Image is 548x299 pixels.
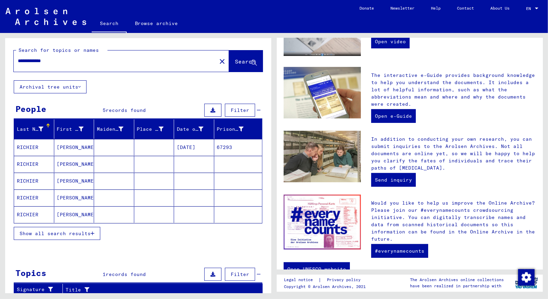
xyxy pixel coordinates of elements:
p: Would you like to help us improve the Online Archive? Please join our #everynamecounts crowdsourc... [371,199,536,243]
div: Maiden Name [97,124,134,135]
mat-cell: [PERSON_NAME] [54,206,94,223]
mat-header-cell: Maiden Name [94,119,134,139]
img: inquiries.jpg [284,131,361,182]
div: Title [66,284,254,295]
div: Signature [17,284,62,295]
button: Show all search results [14,227,100,240]
div: Last Name [17,126,44,133]
mat-icon: close [218,57,226,66]
div: Last Name [17,124,54,135]
mat-cell: [PERSON_NAME] [54,189,94,206]
div: First Name [57,124,94,135]
div: Topics [15,267,46,279]
img: yv_logo.png [514,274,539,291]
div: Signature [17,286,54,293]
mat-select-trigger: EN [526,6,531,11]
mat-cell: RICHIER [14,156,54,172]
img: enc.jpg [284,195,361,250]
font: Archival tree units [20,84,78,90]
span: 5 [103,107,106,113]
img: Zustimmung ändern [518,269,535,286]
button: Filter [225,104,255,117]
mat-label: Search for topics or names [19,47,99,53]
mat-cell: [DATE] [174,139,214,156]
img: eguide.jpg [284,67,361,118]
button: Clear [215,54,229,68]
mat-cell: RICHIER [14,206,54,223]
mat-cell: [PERSON_NAME] [54,156,94,172]
span: 1 [103,271,106,277]
a: Send inquiry [371,173,416,187]
p: have been realized in partnership with [410,283,504,289]
p: The interactive e-Guide provides background knowledge to help you understand the documents. It in... [371,72,536,108]
mat-cell: 67293 [214,139,262,156]
span: Search [235,58,255,65]
div: Zustimmung ändern [518,269,534,285]
a: Open UNESCO website [284,262,350,276]
img: Arolsen_neg.svg [5,8,86,25]
mat-cell: RICHIER [14,173,54,189]
div: First Name [57,126,84,133]
a: Open e-Guide [371,109,416,123]
div: Date of Birth [177,124,214,135]
p: In addition to conducting your own research, you can submit inquiries to the Arolsen Archives. No... [371,136,536,172]
a: Browse archive [127,15,186,32]
p: Copyright © Arolsen Archives, 2021 [284,284,369,290]
span: Filter [231,107,249,113]
div: Place of Birth [137,124,174,135]
button: Search [229,50,263,72]
div: Prisoner # [217,126,244,133]
mat-header-cell: Last Name [14,119,54,139]
mat-header-cell: First Name [54,119,94,139]
span: records found [106,107,146,113]
a: Privacy policy [322,276,369,284]
font: | [319,276,322,284]
div: People [15,103,46,115]
span: Filter [231,271,249,277]
p: The Arolsen Archives online collections [410,277,504,283]
mat-cell: [PERSON_NAME] [54,173,94,189]
span: records found [106,271,146,277]
span: Show all search results [20,230,91,237]
a: Open video [371,35,410,48]
mat-header-cell: Prisoner # [214,119,262,139]
mat-header-cell: Place of Birth [134,119,174,139]
button: Filter [225,268,255,281]
mat-cell: RICHIER [14,189,54,206]
mat-header-cell: Date of Birth [174,119,214,139]
a: Search [92,15,127,33]
div: Date of Birth [177,126,204,133]
div: Prisoner # [217,124,254,135]
div: Maiden Name [97,126,124,133]
a: #everynamecounts [371,244,428,258]
div: Title [66,286,246,294]
mat-cell: RICHIER [14,139,54,156]
a: Legal notice [284,276,319,284]
div: Place of Birth [137,126,164,133]
button: Archival tree units [14,80,87,93]
mat-cell: [PERSON_NAME] [54,139,94,156]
